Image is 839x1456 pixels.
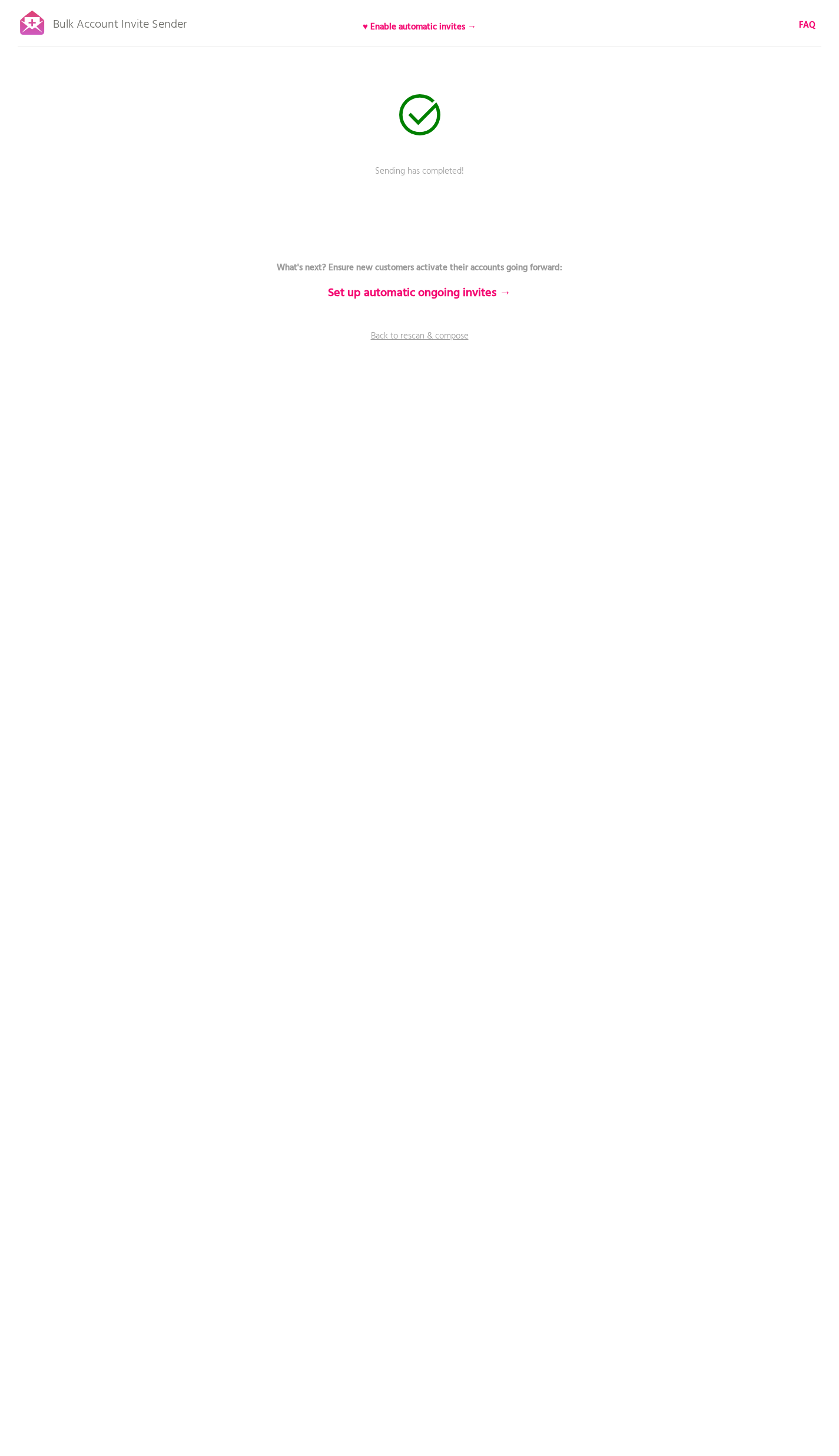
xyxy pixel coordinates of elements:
b: ♥ Enable automatic invites → [363,20,476,34]
b: Set up automatic ongoing invites → [328,284,511,303]
a: FAQ [799,19,815,32]
p: Sending has completed! [243,165,596,194]
a: Back to rescan & compose [243,330,596,359]
p: Bulk Account Invite Sender [53,7,187,37]
b: What's next? Ensure new customers activate their accounts going forward: [277,261,562,275]
b: FAQ [799,18,815,32]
